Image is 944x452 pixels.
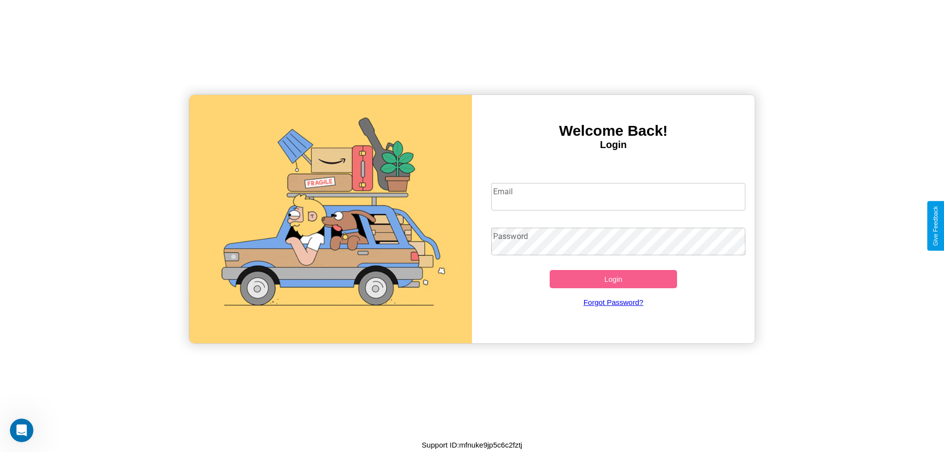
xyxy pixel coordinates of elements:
iframe: Intercom live chat [10,419,33,442]
img: gif [189,95,472,343]
button: Login [550,270,677,288]
h4: Login [472,139,755,151]
p: Support ID: mfnuke9jp5c6c2fztj [422,438,522,452]
a: Forgot Password? [486,288,741,316]
h3: Welcome Back! [472,122,755,139]
div: Give Feedback [932,206,939,246]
